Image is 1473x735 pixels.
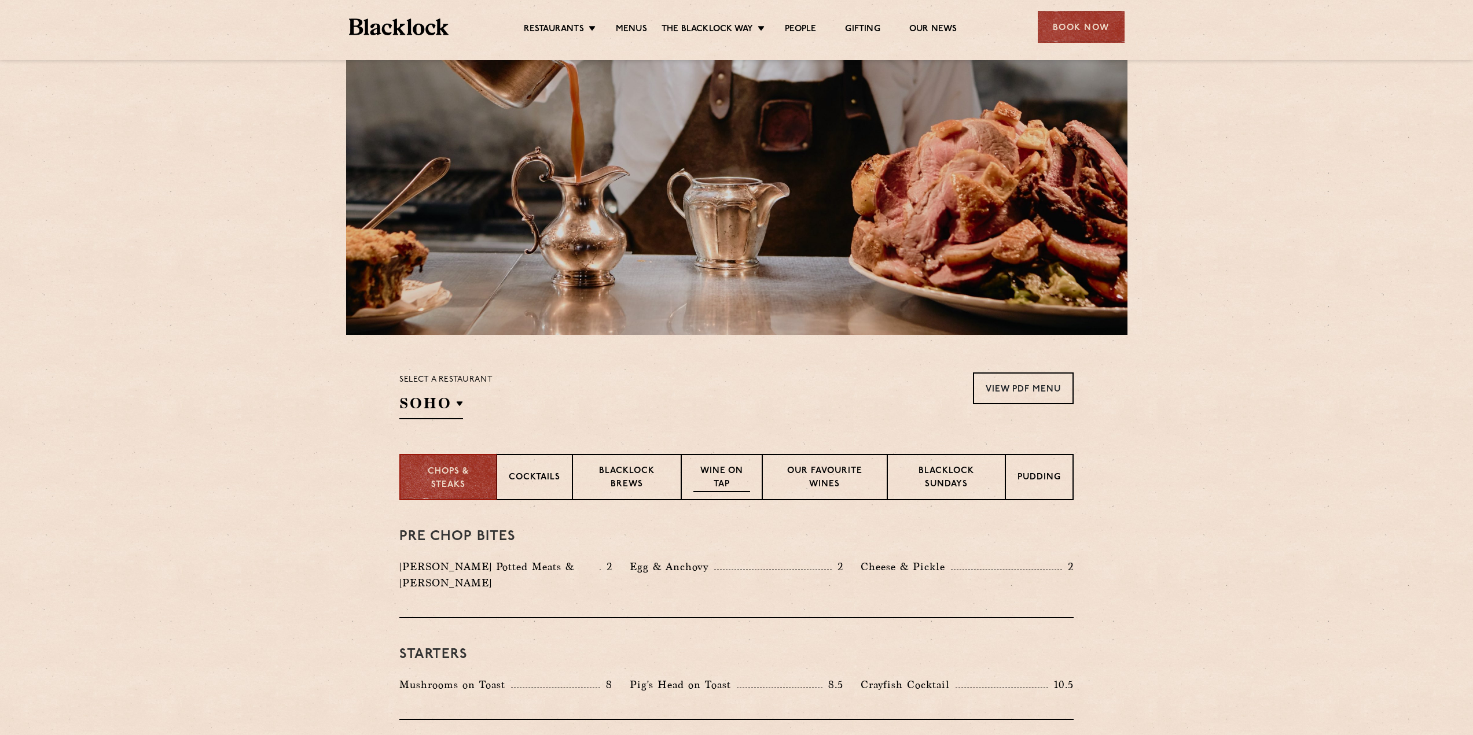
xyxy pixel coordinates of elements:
[585,465,669,492] p: Blacklock Brews
[909,24,957,36] a: Our News
[399,559,600,591] p: [PERSON_NAME] Potted Meats & [PERSON_NAME]
[399,372,493,387] p: Select a restaurant
[861,559,951,575] p: Cheese & Pickle
[899,465,993,492] p: Blacklock Sundays
[1017,471,1061,486] p: Pudding
[600,677,612,692] p: 8
[774,465,875,492] p: Our favourite wines
[973,372,1074,404] a: View PDF Menu
[399,677,511,693] p: Mushrooms on Toast
[1038,11,1125,43] div: Book Now
[399,647,1074,662] h3: Starters
[399,529,1074,544] h3: Pre Chop Bites
[349,19,449,35] img: BL_Textured_Logo-footer-cropped.svg
[1062,559,1074,574] p: 2
[509,471,560,486] p: Cocktails
[601,559,612,574] p: 2
[524,24,584,36] a: Restaurants
[1048,677,1074,692] p: 10.5
[845,24,880,36] a: Gifting
[662,24,753,36] a: The Blacklock Way
[822,677,843,692] p: 8.5
[630,559,714,575] p: Egg & Anchovy
[832,559,843,574] p: 2
[785,24,816,36] a: People
[399,393,463,419] h2: SOHO
[693,465,750,492] p: Wine on Tap
[630,677,737,693] p: Pig's Head on Toast
[861,677,956,693] p: Crayfish Cocktail
[412,466,484,492] p: Chops & Steaks
[616,24,647,36] a: Menus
